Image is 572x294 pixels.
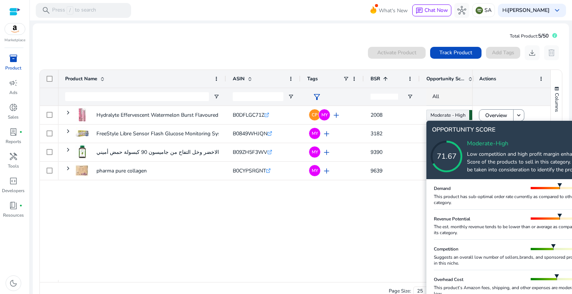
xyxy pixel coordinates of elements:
[19,204,22,207] span: fiber_manual_record
[426,110,469,121] a: Moderate - High
[213,94,219,100] button: Open Filter Menu
[52,6,96,14] p: Press to search
[371,130,382,137] span: 3182
[553,6,562,15] span: keyboard_arrow_down
[5,65,21,71] p: Product
[479,109,514,121] button: Overview
[432,93,439,100] span: All
[457,6,466,15] span: hub
[6,138,21,145] p: Reports
[371,75,380,82] span: BSR
[332,111,341,120] span: add
[76,145,89,159] img: 410hY+iFWLL._AC_US40_.jpg
[322,167,331,175] span: add
[307,75,318,82] span: Tags
[9,103,18,112] span: donut_small
[426,75,465,82] span: Opportunity Score
[65,75,97,82] span: Product Name
[434,277,463,282] h5: Overhead Cost
[407,94,413,100] button: Open Filter Menu
[288,94,294,100] button: Open Filter Menu
[8,114,19,120] p: Sales
[9,89,18,96] p: Ads
[65,92,209,101] input: Product Name Filter Input
[371,112,382,119] span: 2008
[476,7,483,14] img: sa.svg
[9,279,18,288] span: dark_mode
[528,48,537,57] span: download
[379,4,408,17] span: What's New
[416,7,423,14] span: chat
[19,130,22,133] span: fiber_manual_record
[9,152,18,161] span: handyman
[8,163,19,169] p: Tools
[479,75,496,82] span: Actions
[233,92,283,101] input: ASIN Filter Input
[417,151,476,162] div: 71.67
[553,93,560,112] span: Columns
[371,167,382,174] span: 9639
[96,107,248,123] p: Hydralyte Effervescent Watermelon Burst Flavoured Electrolyte...
[425,7,448,14] span: Chat Now
[96,145,255,160] p: مكملات الشاي الاخضر وخل التفاح من جاميسون 90 كبسولة حمض أميني...
[485,108,507,123] span: Overview
[312,150,318,154] span: MY
[434,246,458,252] h5: Competition
[96,126,253,141] p: FreeStyle Libre Sensor Flash Glucose Monitoring System (Yellow)...
[434,185,451,191] h5: Demand
[233,167,266,174] span: B0CYPSRGNT
[321,113,328,117] span: MY
[412,4,451,16] button: chatChat Now
[233,75,245,82] span: ASIN
[439,49,472,56] span: Track Product
[96,163,147,178] p: pharma pure collagen
[322,148,331,157] span: add
[371,149,382,156] span: 9390
[312,93,321,101] span: filter_alt
[2,187,25,194] p: Developers
[9,201,18,210] span: book_4
[3,212,24,219] p: Resources
[502,8,550,13] p: Hi
[515,112,522,119] mat-icon: keyboard_arrow_down
[76,164,89,177] img: 31wm10FlWlL._AC_US40_.jpg
[525,45,540,60] button: download
[9,54,18,63] span: inventory_2
[312,168,318,173] span: MY
[9,78,18,87] span: campaign
[469,110,489,120] span: 71.67
[67,6,73,14] span: /
[510,33,538,39] span: Total Product:
[4,38,25,43] p: Marketplace
[76,108,89,122] img: 41xjiKJNilL._AC_US40_.jpg
[508,7,550,14] b: [PERSON_NAME]
[430,47,482,59] button: Track Product
[233,112,264,119] span: B0DFLGC71Z
[312,113,318,117] span: CP
[484,4,492,17] p: SA
[9,177,18,185] span: code_blocks
[233,130,267,137] span: B0849WHJQN
[233,149,267,156] span: B09ZH5F3WV
[434,216,470,222] h5: Revenue Potential
[9,127,18,136] span: lab_profile
[42,6,51,15] span: search
[5,23,25,35] img: amazon.svg
[538,32,549,39] span: 5/50
[322,129,331,138] span: add
[454,3,469,18] button: hub
[312,131,318,136] span: MY
[76,127,89,140] img: 41VDQpFs5jL._AC_US40_.jpg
